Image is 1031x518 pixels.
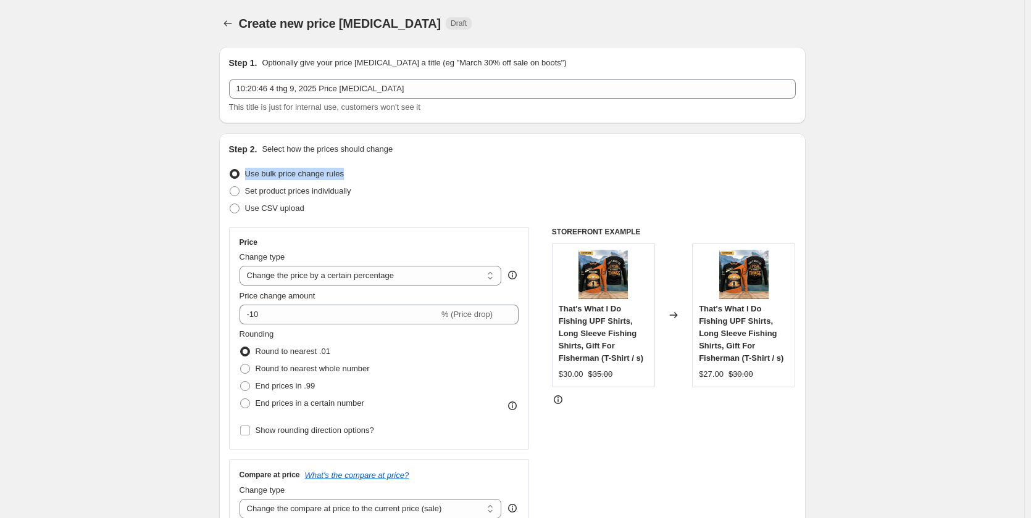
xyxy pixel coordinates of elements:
[256,425,374,435] span: Show rounding direction options?
[256,347,330,356] span: Round to nearest .01
[240,485,285,495] span: Change type
[229,143,257,155] h2: Step 2.
[451,18,467,28] span: Draft
[229,79,796,99] input: 30% off holiday sale
[699,368,724,380] div: $27.00
[245,169,344,178] span: Use bulk price change rules
[240,237,257,247] h3: Price
[240,291,315,300] span: Price change amount
[559,368,583,380] div: $30.00
[219,15,236,32] button: Price change jobs
[256,398,364,408] span: End prices in a certain number
[240,305,439,324] input: -15
[262,57,566,69] p: Optionally give your price [MEDICAL_DATA] a title (eg "March 30% off sale on boots")
[699,304,783,363] span: That's What I Do Fishing UPF Shirts, Long Sleeve Fishing Shirts, Gift For Fisherman (T-Shirt / s)
[441,310,493,319] span: % (Price drop)
[256,364,370,373] span: Round to nearest whole number
[262,143,393,155] p: Select how the prices should change
[506,269,519,281] div: help
[719,250,769,299] img: HUQUY090701_6_80x.jpg
[578,250,628,299] img: HUQUY090701_6_80x.jpg
[240,470,300,480] h3: Compare at price
[245,203,304,213] span: Use CSV upload
[588,368,613,380] strike: $35.00
[229,57,257,69] h2: Step 1.
[245,186,351,195] span: Set product prices individually
[239,17,441,30] span: Create new price [MEDICAL_DATA]
[305,471,409,480] button: What's the compare at price?
[229,102,420,112] span: This title is just for internal use, customers won't see it
[256,381,315,390] span: End prices in .99
[240,252,285,261] span: Change type
[559,304,643,363] span: That's What I Do Fishing UPF Shirts, Long Sleeve Fishing Shirts, Gift For Fisherman (T-Shirt / s)
[240,329,274,339] span: Rounding
[506,502,519,514] div: help
[552,227,796,237] h6: STOREFRONT EXAMPLE
[728,368,753,380] strike: $30.00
